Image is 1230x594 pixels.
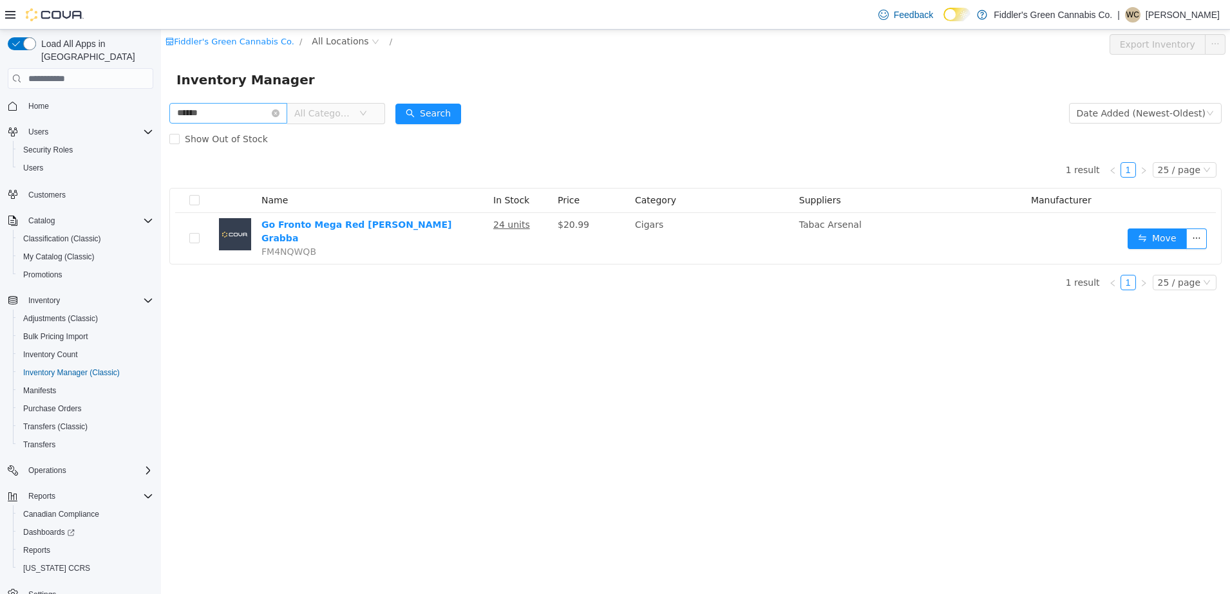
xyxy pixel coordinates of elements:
button: Inventory Manager (Classic) [13,364,158,382]
button: Catalog [3,212,158,230]
span: Transfers (Classic) [18,419,153,434]
a: Purchase Orders [18,401,87,416]
a: Home [23,98,54,114]
span: My Catalog (Classic) [23,252,95,262]
p: [PERSON_NAME] [1146,7,1220,23]
span: Category [474,165,515,176]
i: icon: down [1042,249,1050,258]
button: icon: ellipsis [1044,5,1064,25]
span: Transfers [23,440,55,450]
i: icon: left [948,137,956,145]
button: Inventory Count [13,346,158,364]
a: Adjustments (Classic) [18,311,103,326]
img: Cova [26,8,84,21]
a: [US_STATE] CCRS [18,561,95,576]
a: Customers [23,187,71,203]
span: My Catalog (Classic) [18,249,153,265]
div: 25 / page [997,133,1039,147]
button: [US_STATE] CCRS [13,559,158,577]
a: Reports [18,543,55,558]
li: Previous Page [944,245,960,261]
button: Reports [3,487,158,505]
button: Purchase Orders [13,400,158,418]
span: Operations [23,463,153,478]
i: icon: left [948,250,956,257]
span: Reports [28,491,55,501]
a: 1 [960,133,974,147]
a: icon: shopFiddler's Green Cannabis Co. [5,7,133,17]
a: My Catalog (Classic) [18,249,100,265]
span: Catalog [23,213,153,228]
button: Reports [13,541,158,559]
button: icon: searchSearch [234,74,300,95]
button: Adjustments (Classic) [13,310,158,328]
span: Feedback [894,8,933,21]
span: Dashboards [18,524,153,540]
a: Classification (Classic) [18,231,106,246]
button: icon: ellipsis [1025,199,1046,219]
li: 1 result [905,133,939,148]
a: Canadian Compliance [18,506,104,522]
span: Inventory Count [23,349,78,360]
button: Operations [23,463,71,478]
span: Customers [23,186,153,202]
span: Reports [23,545,50,555]
a: Inventory Manager (Classic) [18,365,125,380]
a: Promotions [18,267,68,283]
span: Manufacturer [870,165,931,176]
a: Dashboards [18,524,80,540]
a: Bulk Pricing Import [18,329,93,344]
div: Winston Clarkson [1125,7,1140,23]
p: | [1117,7,1120,23]
span: Load All Apps in [GEOGRAPHIC_DATA] [36,37,153,63]
span: Home [23,98,153,114]
a: Dashboards [13,523,158,541]
button: Promotions [13,266,158,284]
span: Customers [28,190,66,200]
span: Dashboards [23,527,75,537]
button: Home [3,97,158,115]
a: Go Fronto Mega Red [PERSON_NAME] Grabba [100,190,290,214]
span: [US_STATE] CCRS [23,563,90,573]
span: Catalog [28,216,55,226]
td: Cigars [469,183,633,234]
span: Show Out of Stock [19,104,112,115]
u: 24 units [332,190,369,200]
span: WC [1126,7,1139,23]
i: icon: right [979,137,987,145]
span: Operations [28,465,66,476]
button: Bulk Pricing Import [13,328,158,346]
button: Inventory [3,292,158,310]
span: Washington CCRS [18,561,153,576]
span: Inventory Manager (Classic) [23,367,120,378]
span: Price [397,165,419,176]
span: Adjustments (Classic) [18,311,153,326]
i: icon: down [198,80,206,89]
button: Transfers (Classic) [13,418,158,436]
button: Reports [23,488,61,504]
button: Canadian Compliance [13,505,158,523]
span: Dark Mode [943,21,944,22]
a: Inventory Count [18,347,83,362]
span: Reports [23,488,153,504]
span: Inventory Count [18,347,153,362]
button: Inventory [23,293,65,308]
a: Users [18,160,48,176]
div: Date Added (Newest-Oldest) [916,74,1045,93]
button: Export Inventory [949,5,1045,25]
span: Purchase Orders [18,401,153,416]
span: Canadian Compliance [18,506,153,522]
span: All Categories [133,77,192,90]
button: icon: swapMove [967,199,1026,219]
i: icon: down [1042,136,1050,145]
li: Previous Page [944,133,960,148]
span: Bulk Pricing Import [23,331,88,342]
span: $20.99 [397,190,428,200]
a: Transfers [18,437,61,452]
span: Suppliers [638,165,680,176]
span: / [138,7,141,17]
span: Adjustments (Classic) [23,313,98,324]
button: Security Roles [13,141,158,159]
span: In Stock [332,165,368,176]
span: Inventory [23,293,153,308]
